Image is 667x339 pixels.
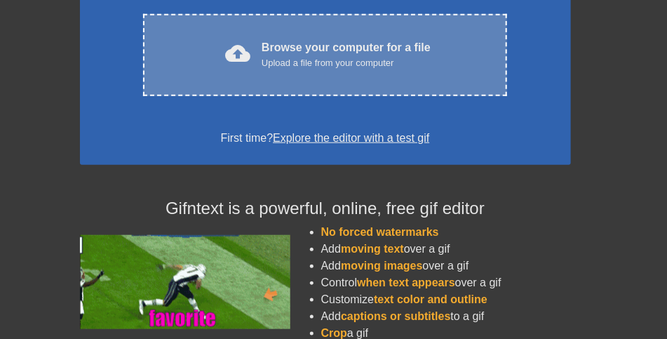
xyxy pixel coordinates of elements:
[341,243,404,255] span: moving text
[357,277,455,288] span: when text appears
[321,226,439,238] span: No forced watermarks
[321,241,571,258] li: Add over a gif
[321,274,571,291] li: Control over a gif
[321,291,571,308] li: Customize
[321,327,347,339] span: Crop
[80,235,290,329] img: football_small.gif
[225,41,250,66] span: cloud_upload
[98,130,553,147] div: First time?
[341,260,422,272] span: moving images
[262,39,431,70] div: Browse your computer for a file
[262,56,431,70] div: Upload a file from your computer
[374,293,487,305] span: text color and outline
[80,199,571,219] h4: Gifntext is a powerful, online, free gif editor
[321,308,571,325] li: Add to a gif
[321,258,571,274] li: Add over a gif
[273,132,429,144] a: Explore the editor with a test gif
[341,310,450,322] span: captions or subtitles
